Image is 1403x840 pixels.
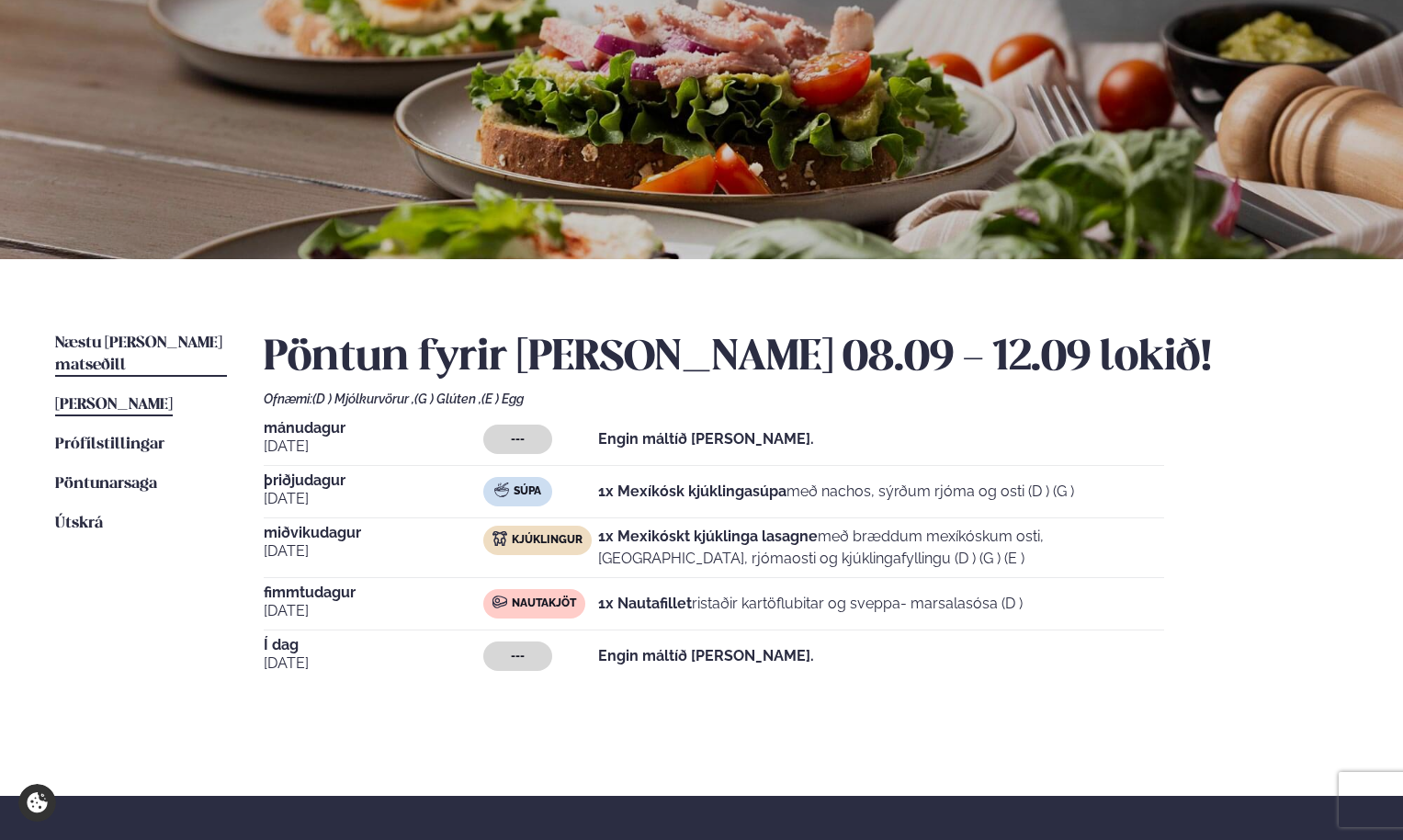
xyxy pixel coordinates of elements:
[55,394,173,416] a: [PERSON_NAME]
[55,513,103,535] a: Útskrá
[264,473,483,488] span: þriðjudagur
[55,437,164,452] span: Prófílstillingar
[414,392,481,406] span: (G ) Glúten ,
[511,649,525,664] span: ---
[55,473,157,495] a: Pöntunarsaga
[264,638,483,653] span: Í dag
[264,488,483,510] span: [DATE]
[55,476,157,492] span: Pöntunarsaga
[264,333,1348,384] h2: Pöntun fyrir [PERSON_NAME] 08.09 - 12.09 lokið!
[55,397,173,413] span: [PERSON_NAME]
[55,434,164,456] a: Prófílstillingar
[481,392,524,406] span: (E ) Egg
[598,647,814,664] strong: Engin máltíð [PERSON_NAME].
[598,593,1023,615] p: ristaðir kartöflubitar og sveppa- marsalasósa (D )
[598,528,818,545] strong: 1x Mexikóskt kjúklinga lasagne
[264,653,483,675] span: [DATE]
[494,482,509,497] img: soup.svg
[264,421,483,436] span: mánudagur
[598,595,692,612] strong: 1x Nautafillet
[598,430,814,448] strong: Engin máltíð [PERSON_NAME].
[264,436,483,458] span: [DATE]
[18,784,56,822] a: Cookie settings
[264,600,483,622] span: [DATE]
[598,481,1074,503] p: með nachos, sýrðum rjóma og osti (D ) (G )
[598,482,786,500] strong: 1x Mexíkósk kjúklingasúpa
[512,533,583,548] span: Kjúklingur
[598,526,1164,570] p: með bræddum mexíkóskum osti, [GEOGRAPHIC_DATA], rjómaosti og kjúklingafyllingu (D ) (G ) (E )
[511,432,525,447] span: ---
[264,540,483,562] span: [DATE]
[312,392,414,406] span: (D ) Mjólkurvörur ,
[514,484,541,499] span: Súpa
[492,595,507,609] img: beef.svg
[264,392,1348,406] div: Ofnæmi:
[512,596,576,611] span: Nautakjöt
[55,516,103,531] span: Útskrá
[264,526,483,540] span: miðvikudagur
[55,335,222,373] span: Næstu [PERSON_NAME] matseðill
[492,531,507,546] img: chicken.svg
[264,585,483,600] span: fimmtudagur
[55,333,227,377] a: Næstu [PERSON_NAME] matseðill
